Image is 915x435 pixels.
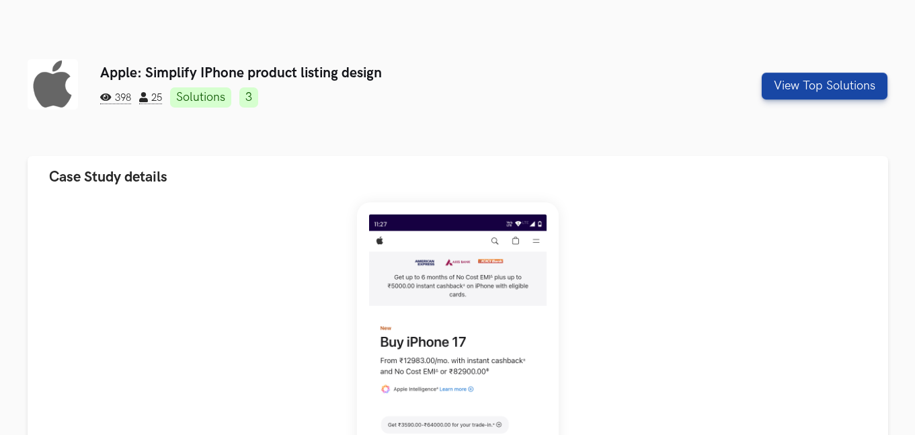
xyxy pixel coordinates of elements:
[28,156,888,198] button: Case Study details
[100,92,131,104] span: 398
[28,59,78,110] img: Apple logo
[239,87,258,108] a: 3
[100,65,670,81] h3: Apple: Simplify IPhone product listing design
[762,73,887,100] button: View Top Solutions
[170,87,231,108] a: Solutions
[139,92,162,104] span: 25
[49,168,167,186] span: Case Study details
